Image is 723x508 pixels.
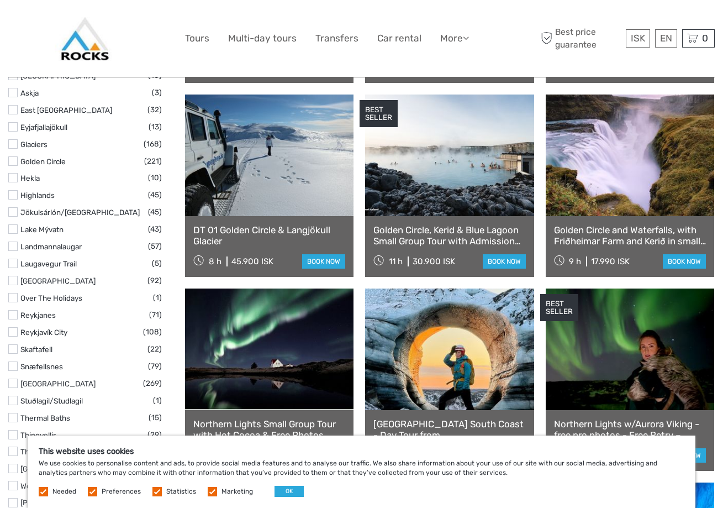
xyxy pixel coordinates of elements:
span: (13) [149,121,162,133]
div: We use cookies to personalise content and ads, to provide social media features and to analyse ou... [28,436,695,508]
label: Needed [52,487,76,496]
a: Lake Mývatn [20,225,64,234]
a: Jökulsárlón/[GEOGRAPHIC_DATA] [20,208,140,217]
span: (108) [143,326,162,338]
div: 17.990 ISK [591,256,630,266]
button: OK [275,486,304,497]
a: Golden Circle, Kerid & Blue Lagoon Small Group Tour with Admission Ticket [373,224,525,247]
a: Highlands [20,191,55,200]
a: Multi-day tours [228,30,297,46]
a: book now [663,254,706,269]
a: Laugavegur Trail [20,259,77,268]
a: More [440,30,469,46]
span: (32) [147,103,162,116]
a: book now [302,254,345,269]
span: 9 h [569,256,581,266]
label: Preferences [102,487,141,496]
h5: This website uses cookies [39,447,684,456]
span: (1) [153,394,162,407]
span: (22) [147,343,162,355]
a: Northern Lights Small Group Tour with Hot Cocoa & Free Photos [193,418,345,441]
a: Transfers [315,30,358,46]
a: Golden Circle and Waterfalls, with Friðheimar Farm and Kerið in small group [554,224,706,247]
label: Statistics [166,487,196,496]
a: Askja [20,88,39,97]
span: (168) [144,138,162,150]
span: (92) [147,274,162,287]
div: 45.900 ISK [231,256,273,266]
span: 11 h [389,256,403,266]
a: DT 01 Golden Circle & Langjökull Glacier [193,224,345,247]
span: (45) [148,206,162,218]
a: Reykjavík City [20,328,67,337]
span: (269) [143,377,162,390]
span: (79) [148,360,162,373]
a: Glaciers [20,140,48,149]
a: Hekla [20,174,40,182]
div: 30.900 ISK [413,256,455,266]
p: We're away right now. Please check back later! [15,19,125,28]
span: (43) [148,223,162,235]
span: ISK [631,33,645,44]
a: [GEOGRAPHIC_DATA] [20,464,96,473]
div: BEST SELLER [360,100,398,128]
a: Thermal Baths [20,413,70,422]
a: Eyjafjallajökull [20,123,67,132]
span: (1) [153,291,162,304]
span: (57) [148,240,162,253]
span: (3) [152,86,162,99]
a: Skaftafell [20,345,52,354]
span: 0 [700,33,710,44]
a: Northern Lights w/Aurora Viking - free pro photos - Free Retry – minibus [554,418,706,441]
a: Thingvellir [20,431,56,439]
span: (71) [149,308,162,321]
a: [GEOGRAPHIC_DATA] [20,379,96,388]
button: Open LiveChat chat widget [127,17,140,30]
a: Tours [185,30,209,46]
a: [GEOGRAPHIC_DATA] [20,276,96,285]
a: Westfjords [20,481,57,490]
span: (221) [144,155,162,167]
img: General Info: [55,8,115,69]
label: Marketing [221,487,253,496]
span: (10) [148,171,162,184]
a: book now [483,254,526,269]
span: (15) [149,411,162,424]
a: Over The Holidays [20,294,82,302]
span: Best price guarantee [538,26,623,50]
a: [GEOGRAPHIC_DATA] South Coast - Day Tour from [GEOGRAPHIC_DATA] [373,418,525,441]
a: Stuðlagil/Studlagil [20,396,83,405]
a: Snæfellsnes [20,362,63,371]
a: Car rental [377,30,421,46]
span: (45) [148,188,162,201]
a: Landmannalaugar [20,242,82,251]
a: [GEOGRAPHIC_DATA] [20,71,96,80]
span: (29) [147,428,162,441]
a: Thorsmork/Þórsmörk [20,447,96,456]
div: BEST SELLER [540,294,578,322]
a: East [GEOGRAPHIC_DATA] [20,106,112,114]
a: Reykjanes [20,311,56,320]
span: 8 h [209,256,221,266]
a: Golden Circle [20,157,66,166]
span: (5) [152,257,162,270]
div: EN [655,29,677,48]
